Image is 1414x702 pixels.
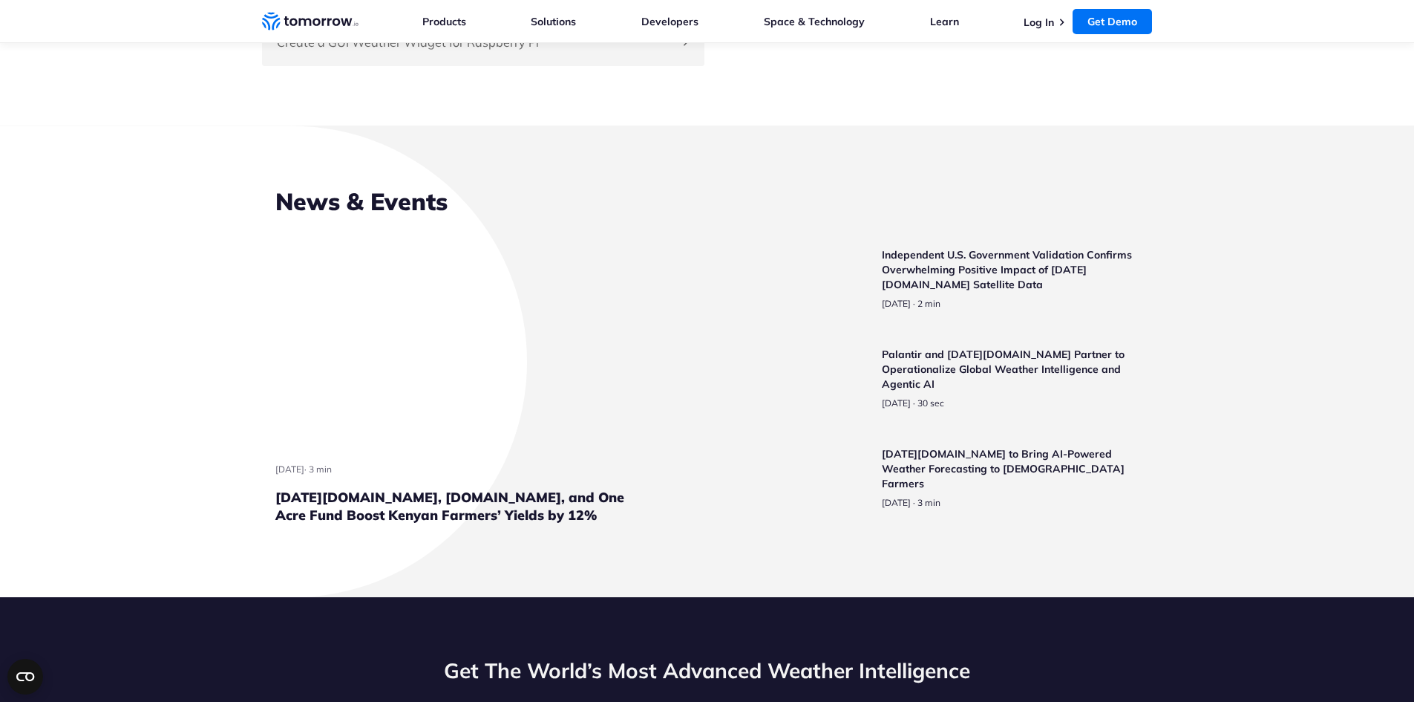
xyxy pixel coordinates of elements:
h2: News & Events [275,185,1139,218]
a: Learn [930,15,959,28]
span: · [913,497,915,509]
a: Solutions [531,15,576,28]
h4: Create a GUI Weather Widget for Raspberry Pi [277,33,675,51]
a: Products [422,15,466,28]
span: Estimated reading time [309,464,332,475]
a: Read Independent U.S. Government Validation Confirms Overwhelming Positive Impact of Tomorrow.io ... [783,247,1139,329]
h3: [DATE][DOMAIN_NAME], [DOMAIN_NAME], and One Acre Fund Boost Kenyan Farmers’ Yields by 12% [275,489,633,524]
a: Read Tomorrow.io to Bring AI-Powered Weather Forecasting to Filipino Farmers [783,446,1139,528]
a: Log In [1024,16,1054,29]
span: Estimated reading time [917,497,940,508]
h2: Get The World’s Most Advanced Weather Intelligence [262,657,1153,685]
span: · [913,298,915,310]
span: Estimated reading time [917,298,940,309]
button: Open CMP widget [7,659,43,695]
a: Get Demo [1073,9,1152,34]
span: · [913,397,915,409]
div: Create a GUI Weather Widget for Raspberry Pi [262,19,704,66]
span: publish date [275,464,304,475]
a: Home link [262,10,359,33]
h3: Independent U.S. Government Validation Confirms Overwhelming Positive Impact of [DATE][DOMAIN_NAM... [882,247,1139,292]
span: · [304,464,307,475]
a: Read Palantir and Tomorrow.io Partner to Operationalize Global Weather Intelligence and Agentic AI [783,347,1139,429]
h3: Palantir and [DATE][DOMAIN_NAME] Partner to Operationalize Global Weather Intelligence and Agenti... [882,347,1139,391]
span: Estimated reading time [917,397,944,409]
span: publish date [882,298,911,309]
span: publish date [882,497,911,508]
span: publish date [882,397,911,409]
a: Space & Technology [764,15,865,28]
h3: [DATE][DOMAIN_NAME] to Bring AI-Powered Weather Forecasting to [DEMOGRAPHIC_DATA] Farmers [882,446,1139,491]
a: Read Tomorrow.io, TomorrowNow.org, and One Acre Fund Boost Kenyan Farmers’ Yields by 12% [275,247,633,524]
a: Developers [641,15,698,28]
